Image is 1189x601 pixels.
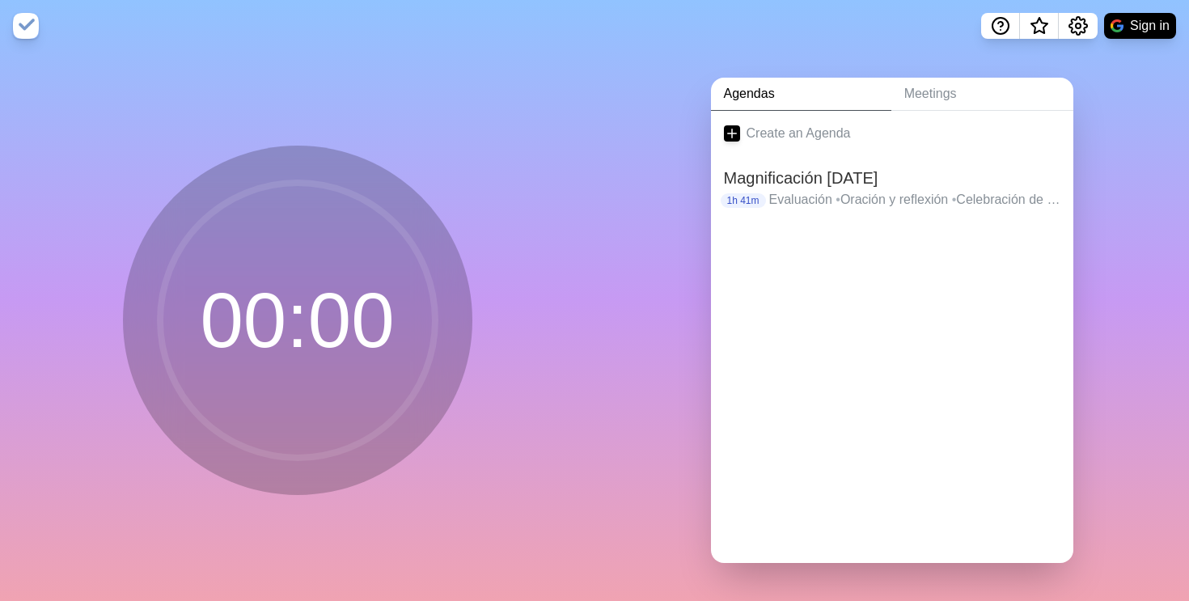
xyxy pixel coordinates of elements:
h2: Magnificación [DATE] [724,166,1060,190]
span: • [952,193,957,206]
a: Meetings [891,78,1073,111]
a: Agendas [711,78,891,111]
img: timeblocks logo [13,13,39,39]
img: google logo [1111,19,1123,32]
p: 1h 41m [721,193,766,208]
button: What’s new [1020,13,1059,39]
button: Sign in [1104,13,1176,39]
button: Help [981,13,1020,39]
span: • [836,193,840,206]
a: Create an Agenda [711,111,1073,156]
p: Evaluación Oración y reflexión Celebración de la experiencia pasada Creatividad: Series o Eventos... [769,190,1060,210]
button: Settings [1059,13,1098,39]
